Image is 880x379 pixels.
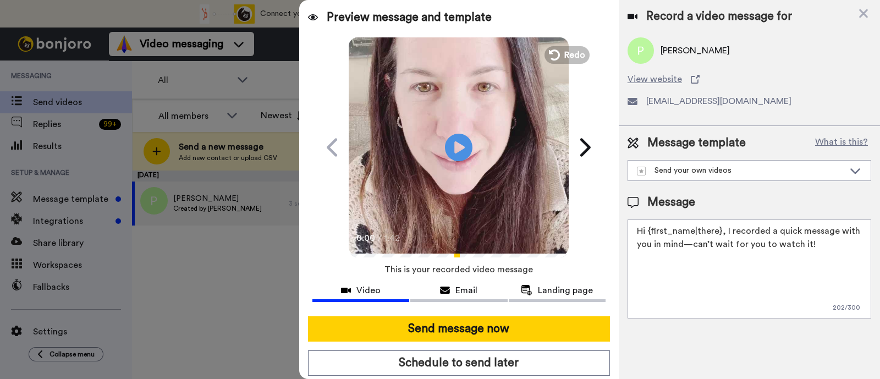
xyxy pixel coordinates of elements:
textarea: Hi {first_name|there}, I recorded a quick message with you in mind—can’t wait for you to watch it! [628,219,871,318]
button: What is this? [812,135,871,151]
span: Message [647,194,695,211]
span: [EMAIL_ADDRESS][DOMAIN_NAME] [646,95,791,108]
span: Message template [647,135,746,151]
div: Send your own videos [637,165,844,176]
button: Send message now [308,316,610,342]
span: Landing page [538,284,593,297]
span: / [378,232,382,245]
span: Video [356,284,381,297]
span: 0:00 [356,232,376,245]
span: This is your recorded video message [384,257,533,282]
img: demo-template.svg [637,167,646,175]
span: Email [455,284,477,297]
button: Schedule to send later [308,350,610,376]
span: 1:42 [384,232,403,245]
